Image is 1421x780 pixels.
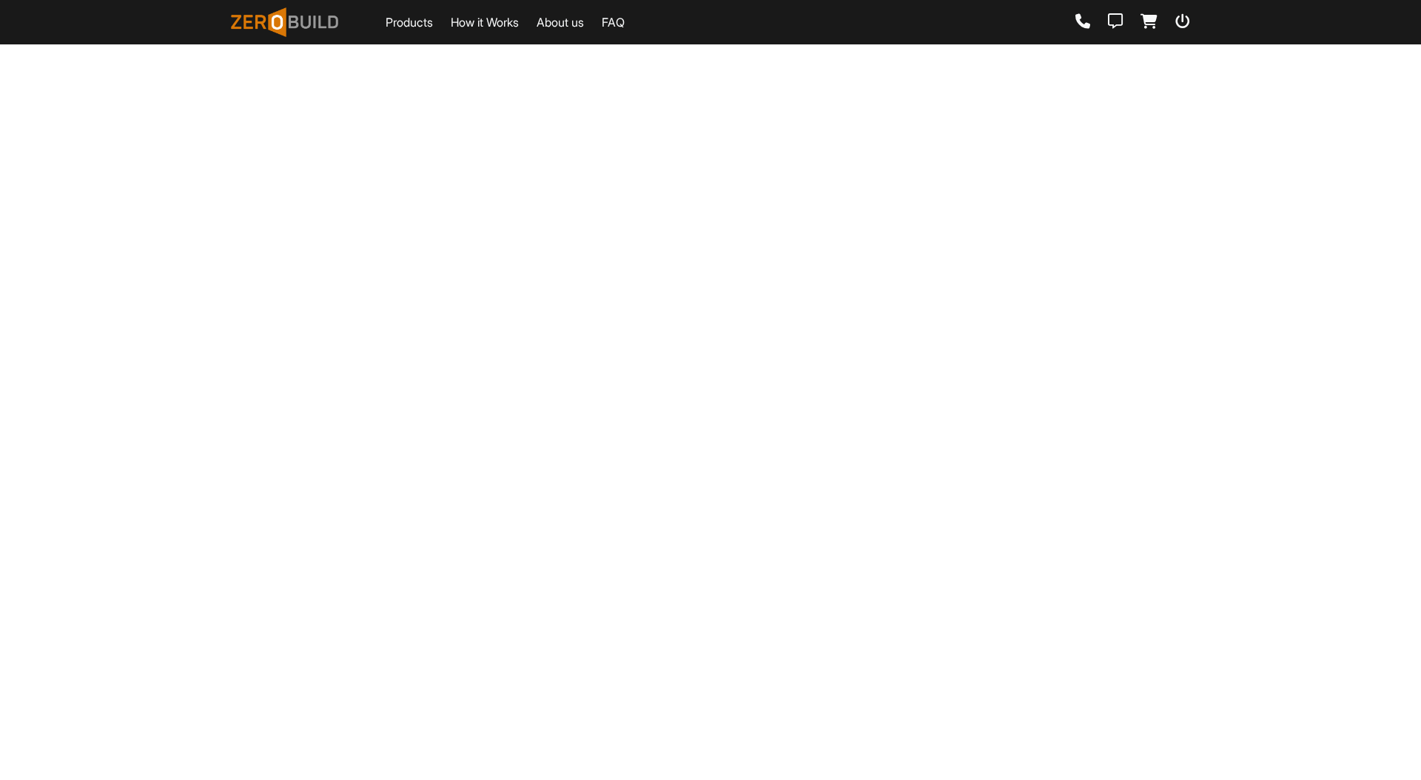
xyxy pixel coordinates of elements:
[537,13,584,31] a: About us
[451,13,519,31] a: How it Works
[231,7,338,37] img: ZeroBuild logo
[602,13,625,31] a: FAQ
[386,13,433,31] a: Products
[1175,14,1190,30] a: Logout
